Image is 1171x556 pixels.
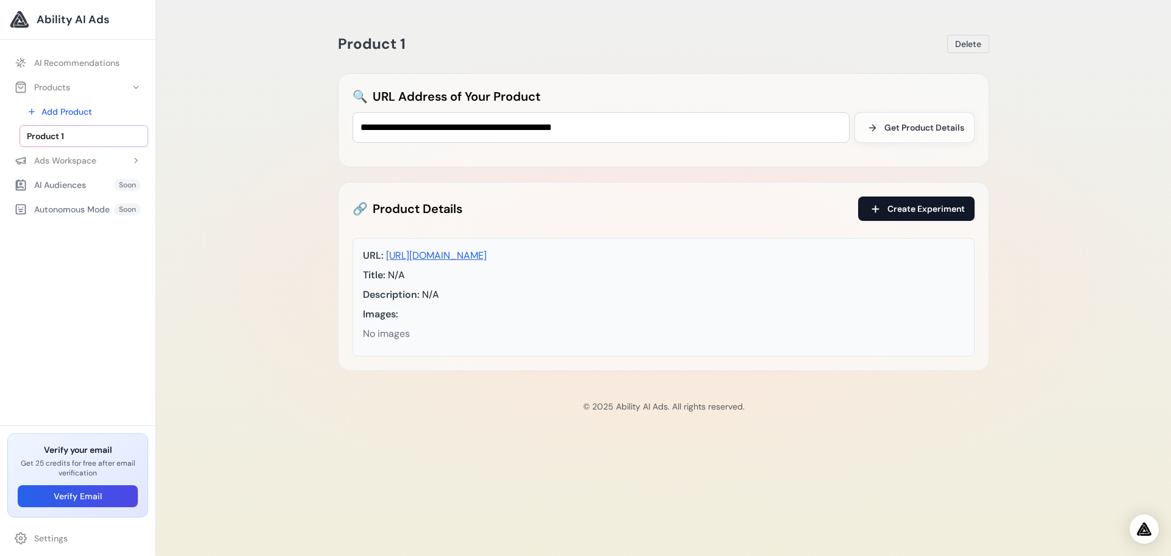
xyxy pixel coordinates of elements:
div: Products [15,81,70,93]
a: Add Product [20,101,148,123]
button: Ads Workspace [7,150,148,171]
span: Description: [363,288,420,301]
span: Create Experiment [887,203,965,215]
span: Images: [363,308,398,320]
span: Soon [114,203,141,215]
h3: Verify your email [18,444,138,456]
span: 🔗 [353,199,368,218]
button: Products [7,76,148,98]
a: [URL][DOMAIN_NAME] [386,249,487,262]
a: Settings [7,527,148,549]
a: Ability AI Ads [10,10,146,29]
span: URL: [363,249,384,262]
span: No images [363,327,410,341]
span: Get Product Details [884,121,964,134]
span: Product 1 [27,130,64,142]
p: © 2025 Ability AI Ads. All rights reserved. [166,400,1161,413]
h2: Product Details [353,199,462,218]
h2: URL Address of Your Product [353,88,975,105]
span: 🔍 [353,88,368,105]
span: Ability AI Ads [37,11,109,28]
span: Soon [114,179,141,191]
span: N/A [422,288,439,301]
span: Product 1 [338,34,406,53]
p: Get 25 credits for free after email verification [18,458,138,478]
a: Product 1 [20,125,148,147]
span: Title: [363,269,385,281]
a: AI Recommendations [7,52,148,74]
span: N/A [388,269,405,281]
div: Open Intercom Messenger [1130,514,1159,544]
button: Delete [947,35,989,53]
button: Verify Email [18,485,138,507]
div: AI Audiences [15,179,86,191]
span: Delete [955,38,981,50]
div: Ads Workspace [15,154,96,167]
button: Get Product Details [854,112,975,143]
button: Create Experiment [858,197,975,221]
div: Autonomous Mode [15,203,110,215]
